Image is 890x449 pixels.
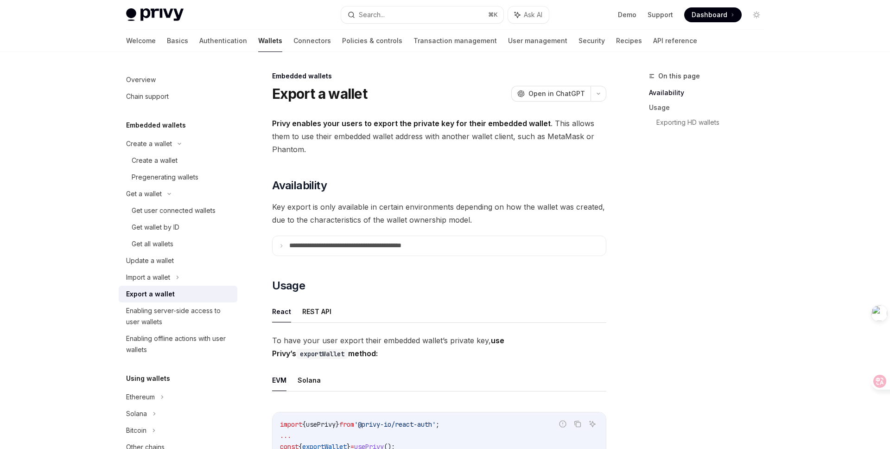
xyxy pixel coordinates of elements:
a: Exporting HD wallets [656,115,771,130]
button: Search...⌘K [341,6,503,23]
span: Key export is only available in certain environments depending on how the wallet was created, due... [272,200,606,226]
a: API reference [653,30,697,52]
a: Support [648,10,673,19]
div: Import a wallet [126,272,170,283]
div: Search... [359,9,385,20]
div: Get wallet by ID [132,222,179,233]
div: Get a wallet [126,188,162,199]
a: Welcome [126,30,156,52]
a: Enabling offline actions with user wallets [119,330,237,358]
a: Pregenerating wallets [119,169,237,186]
span: import [280,420,302,429]
button: Toggle dark mode [749,7,764,22]
a: Usage [649,100,771,115]
button: Report incorrect code [557,418,569,430]
a: Get user connected wallets [119,202,237,219]
span: Availability [272,178,327,193]
div: Enabling server-side access to user wallets [126,305,232,327]
span: Dashboard [692,10,727,19]
a: Get all wallets [119,236,237,252]
a: Demo [618,10,636,19]
div: Create a wallet [126,138,172,149]
a: Overview [119,71,237,88]
span: { [302,420,306,429]
a: Update a wallet [119,252,237,269]
a: Policies & controls [342,30,402,52]
div: Embedded wallets [272,71,606,81]
span: ⌘ K [488,11,498,19]
button: Copy the contents from the code block [572,418,584,430]
div: Update a wallet [126,255,174,266]
span: ; [436,420,439,429]
a: Basics [167,30,188,52]
span: ... [280,431,291,440]
div: Get all wallets [132,238,173,250]
h1: Export a wallet [272,85,367,102]
span: Open in ChatGPT [528,89,585,98]
strong: use Privy’s method: [272,336,504,358]
a: Create a wallet [119,152,237,169]
button: Open in ChatGPT [511,86,591,102]
a: Security [578,30,605,52]
div: Ethereum [126,391,155,403]
span: On this page [658,71,700,82]
div: Export a wallet [126,289,175,300]
div: Create a wallet [132,155,178,166]
span: usePrivy [306,420,336,429]
a: Availability [649,85,771,100]
span: Ask AI [524,10,542,19]
div: Pregenerating wallets [132,172,198,183]
div: Overview [126,74,156,85]
span: Usage [272,278,305,293]
h5: Using wallets [126,373,170,384]
button: Ask AI [508,6,549,23]
img: light logo [126,8,184,21]
span: . This allows them to use their embedded wallet address with another wallet client, such as MetaM... [272,117,606,156]
code: exportWallet [296,349,348,359]
a: Export a wallet [119,286,237,302]
span: To have your user export their embedded wallet’s private key, [272,334,606,360]
a: User management [508,30,567,52]
a: Connectors [293,30,331,52]
a: Get wallet by ID [119,219,237,236]
a: Dashboard [684,7,742,22]
h5: Embedded wallets [126,120,186,131]
a: Authentication [199,30,247,52]
a: Recipes [616,30,642,52]
button: Ask AI [586,418,598,430]
div: Bitcoin [126,425,146,436]
div: Get user connected wallets [132,205,216,216]
div: Enabling offline actions with user wallets [126,333,232,355]
strong: Privy enables your users to export the private key for their embedded wallet [272,119,551,128]
a: Enabling server-side access to user wallets [119,302,237,330]
button: EVM [272,369,286,391]
a: Wallets [258,30,282,52]
a: Chain support [119,88,237,105]
a: Transaction management [413,30,497,52]
button: REST API [302,301,331,322]
div: Solana [126,408,147,419]
div: Chain support [126,91,169,102]
button: React [272,301,291,322]
span: } [336,420,339,429]
button: Solana [298,369,321,391]
span: '@privy-io/react-auth' [354,420,436,429]
span: from [339,420,354,429]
